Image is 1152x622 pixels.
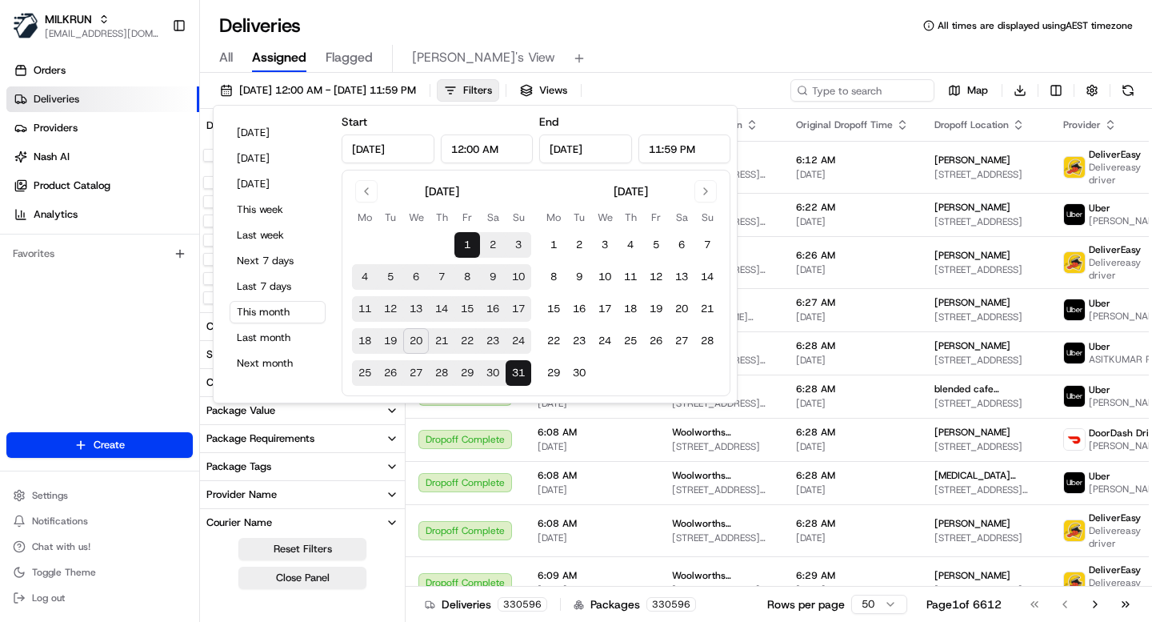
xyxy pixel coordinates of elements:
[796,569,909,582] span: 6:29 AM
[6,202,199,227] a: Analytics
[230,122,326,144] button: [DATE]
[219,48,233,67] span: All
[34,92,79,106] span: Deliveries
[403,360,429,386] button: 27
[796,469,909,482] span: 6:28 AM
[934,215,1038,228] span: [STREET_ADDRESS]
[694,180,717,203] button: Go to next month
[1064,299,1085,320] img: uber-new-logo.jpeg
[480,296,506,322] button: 16
[638,134,731,163] input: Time
[796,440,909,453] span: [DATE]
[796,201,909,214] span: 6:22 AM
[230,301,326,323] button: This month
[352,209,378,226] th: Monday
[1089,383,1110,396] span: Uber
[669,296,694,322] button: 20
[32,292,45,305] img: 1736555255976-a54dd68f-1ca7-489b-9aae-adbdc363a1c4
[1089,202,1110,215] span: Uber
[934,569,1010,582] span: [PERSON_NAME]
[796,118,893,131] span: Original Dropoff Time
[6,6,166,45] button: MILKRUNMILKRUN[EMAIL_ADDRESS][DOMAIN_NAME]
[480,328,506,354] button: 23
[230,199,326,221] button: This week
[342,134,434,163] input: Date
[34,150,70,164] span: Nash AI
[672,440,770,453] span: [STREET_ADDRESS]
[230,224,326,247] button: Last week
[6,86,199,112] a: Deliveries
[200,369,405,396] button: Country
[592,232,618,258] button: 3
[32,249,45,262] img: 1736555255976-a54dd68f-1ca7-489b-9aae-adbdc363a1c4
[566,328,592,354] button: 23
[498,597,547,612] div: 330596
[32,358,122,374] span: Knowledge Base
[378,328,403,354] button: 19
[6,58,199,83] a: Orders
[133,291,138,304] span: •
[6,484,193,507] button: Settings
[1117,79,1139,102] button: Refresh
[1064,386,1085,407] img: uber-new-logo.jpeg
[206,403,275,418] div: Package Value
[672,426,770,439] span: Woolworths Supermarket [GEOGRAPHIC_DATA] - [GEOGRAPHIC_DATA]
[796,263,909,276] span: [DATE]
[566,209,592,226] th: Tuesday
[643,328,669,354] button: 26
[541,209,566,226] th: Monday
[796,154,909,167] span: 6:12 AM
[32,566,96,579] span: Toggle Theme
[694,296,720,322] button: 21
[796,584,909,596] span: [DATE]
[1064,472,1085,493] img: uber-new-logo.jpeg
[200,112,405,139] button: Delivery Status
[429,264,454,290] button: 7
[938,19,1133,32] span: All times are displayed using AEST timezone
[378,296,403,322] button: 12
[1089,512,1141,524] span: DeliverEasy
[538,584,646,596] span: [DATE]
[6,241,193,267] div: Favorites
[669,209,694,226] th: Saturday
[506,264,531,290] button: 10
[32,489,68,502] span: Settings
[6,144,199,170] a: Nash AI
[480,209,506,226] th: Saturday
[437,79,499,102] button: Filters
[378,360,403,386] button: 26
[230,275,326,298] button: Last 7 days
[1089,564,1141,576] span: DeliverEasy
[230,250,326,272] button: Next 7 days
[796,296,909,309] span: 6:27 AM
[252,48,306,67] span: Assigned
[934,383,1038,395] span: blended cafe [PERSON_NAME]
[1064,157,1085,178] img: delivereasy_logo.png
[672,469,770,482] span: Woolworths Supermarket NZ - [GEOGRAPHIC_DATA]
[16,16,48,48] img: Nash
[1089,243,1141,256] span: DeliverEasy
[1064,204,1085,225] img: uber-new-logo.jpeg
[454,209,480,226] th: Friday
[643,264,669,290] button: 12
[45,11,92,27] span: MILKRUN
[934,532,1038,544] span: [STREET_ADDRESS]
[200,397,405,424] button: Package Value
[429,296,454,322] button: 14
[1064,252,1085,273] img: delivereasy_logo.png
[10,351,129,380] a: 📗Knowledge Base
[796,397,909,410] span: [DATE]
[429,360,454,386] button: 28
[200,481,405,508] button: Provider Name
[538,569,646,582] span: 6:09 AM
[429,328,454,354] button: 21
[16,64,291,90] p: Welcome 👋
[34,207,78,222] span: Analytics
[934,484,1038,496] span: [STREET_ADDRESS][PERSON_NAME]
[72,153,262,169] div: Start new chat
[643,209,669,226] th: Friday
[934,249,1010,262] span: [PERSON_NAME]
[133,248,138,261] span: •
[538,532,646,544] span: [DATE]
[412,48,555,67] span: [PERSON_NAME]'s View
